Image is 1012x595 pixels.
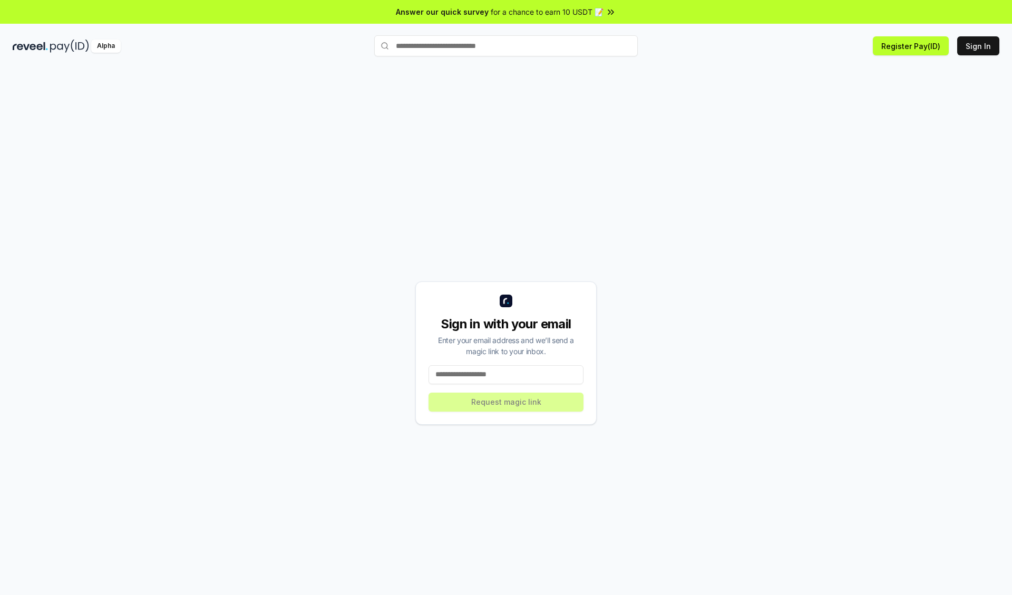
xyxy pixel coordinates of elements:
div: Sign in with your email [429,316,583,333]
span: Answer our quick survey [396,6,489,17]
img: logo_small [500,295,512,307]
img: reveel_dark [13,40,48,53]
button: Register Pay(ID) [873,36,949,55]
div: Alpha [91,40,121,53]
button: Sign In [957,36,999,55]
span: for a chance to earn 10 USDT 📝 [491,6,604,17]
div: Enter your email address and we’ll send a magic link to your inbox. [429,335,583,357]
img: pay_id [50,40,89,53]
